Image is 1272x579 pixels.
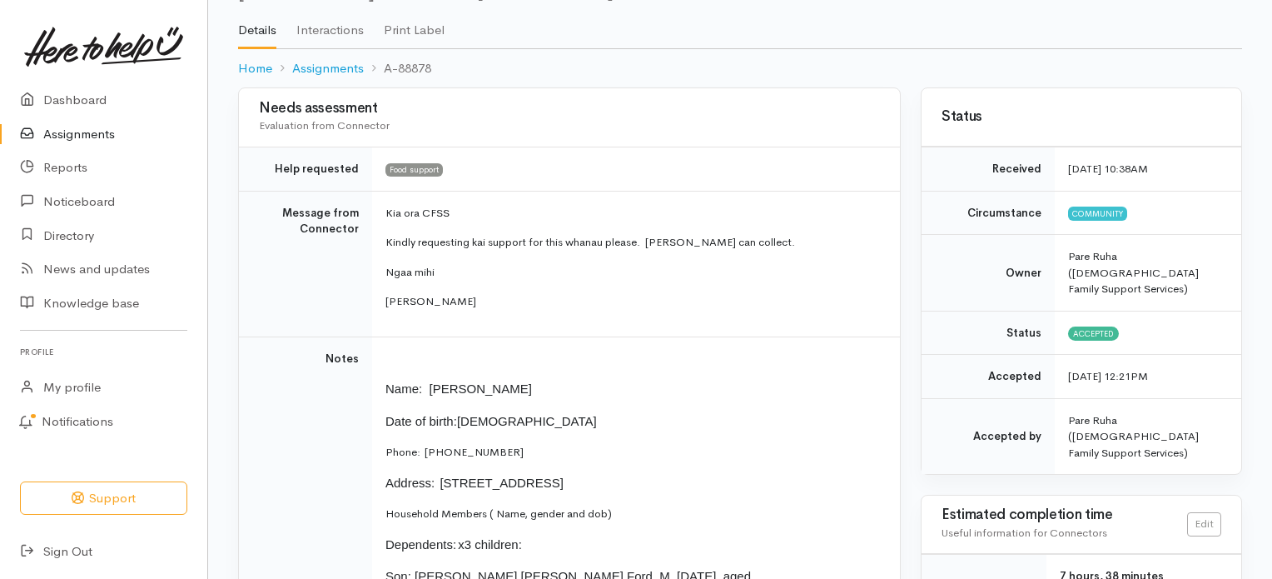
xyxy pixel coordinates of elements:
[20,341,187,363] h6: Profile
[385,537,522,552] span: Dependents: x3 children:
[384,1,445,47] a: Print Label
[1068,369,1148,383] time: [DATE] 12:21PM
[239,147,372,192] td: Help requested
[922,311,1055,355] td: Status
[1187,512,1221,537] a: Edit
[385,382,532,396] span: Name: [PERSON_NAME]
[922,235,1055,312] td: Owner
[922,355,1055,399] td: Accepted
[1068,249,1199,296] span: Pare Ruha ([DEMOGRAPHIC_DATA] Family Support Services)
[385,264,880,281] p: Ngaa mihi
[385,205,880,222] p: Kia ora CFSS
[238,1,276,49] a: Details
[259,118,390,132] span: Evaluation from Connector
[259,101,880,117] h3: Needs assessment
[922,147,1055,192] td: Received
[364,59,431,78] li: A-88878
[296,1,364,47] a: Interactions
[292,59,364,78] a: Assignments
[385,444,880,461] p: Phone: [PHONE_NUMBER]
[385,234,880,251] p: Kindly requesting kai support for this whanau please. [PERSON_NAME] can collect.
[922,398,1055,474] td: Accepted by
[1068,207,1127,220] span: Community
[385,293,880,310] p: [PERSON_NAME]
[385,414,597,428] span: Date of birth:[DEMOGRAPHIC_DATA]
[942,109,1221,125] h3: Status
[385,476,564,490] span: Address: [STREET_ADDRESS]
[1068,162,1148,176] time: [DATE] 10:38AM
[1068,327,1119,340] span: Accepted
[942,507,1187,523] h3: Estimated completion time
[385,163,443,177] span: Food support
[20,482,187,516] button: Support
[1055,398,1241,474] td: Pare Ruha ([DEMOGRAPHIC_DATA] Family Support Services)
[942,526,1107,540] span: Useful information for Connectors
[385,506,880,522] p: Household Members ( Name, gender and dob)
[239,191,372,337] td: Message from Connector
[238,49,1242,88] nav: breadcrumb
[922,191,1055,235] td: Circumstance
[238,59,272,78] a: Home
